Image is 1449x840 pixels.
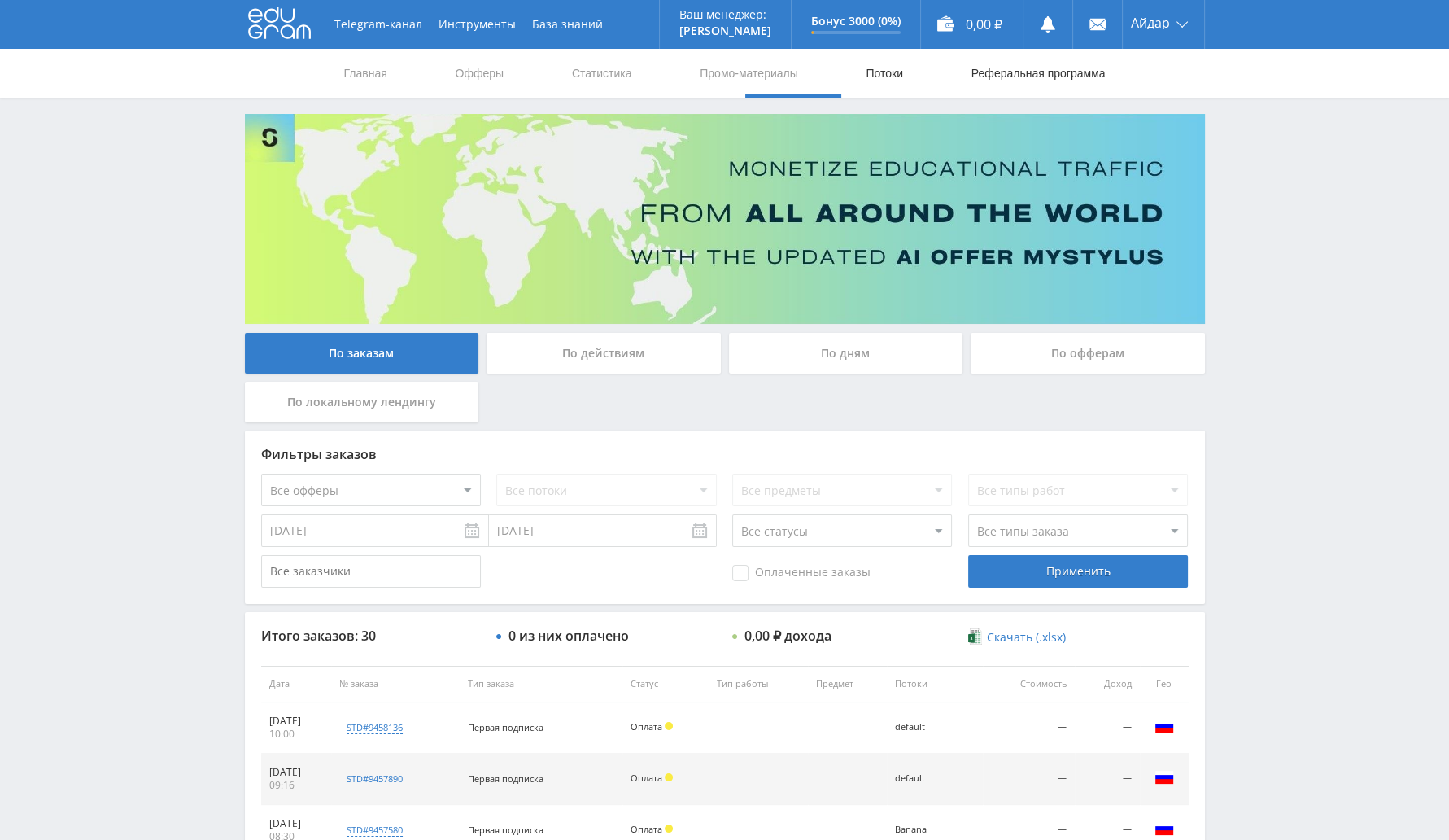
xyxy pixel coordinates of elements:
img: xlsx [968,628,982,645]
span: Холд [665,722,673,730]
div: [DATE] [269,766,324,779]
th: Гео [1140,666,1189,702]
div: Banana [895,825,968,835]
p: [PERSON_NAME] [679,24,771,37]
th: Тип работы [709,666,808,702]
a: Скачать (.xlsx) [968,629,1066,645]
span: Первая подписка [468,824,543,836]
span: Оплата [631,720,662,733]
a: Промо-материалы [698,49,799,98]
span: Скачать (.xlsx) [987,631,1066,644]
span: Первая подписка [468,772,543,785]
div: 0,00 ₽ дохода [744,628,831,643]
th: Потоки [887,666,983,702]
a: Реферальная программа [970,49,1107,98]
a: Статистика [570,49,634,98]
span: Оплата [631,772,662,784]
div: 0 из них оплачено [508,628,629,643]
p: Бонус 3000 (0%) [811,15,901,28]
div: По локальному лендингу [245,382,479,422]
div: default [895,773,968,784]
a: Офферы [454,49,506,98]
div: std#9457890 [347,772,403,785]
div: Итого заказов: 30 [261,628,481,643]
th: Предмет [808,666,887,702]
th: Доход [1075,666,1140,702]
a: Главная [343,49,389,98]
div: По дням [729,333,963,374]
div: По заказам [245,333,479,374]
div: 10:00 [269,728,324,741]
p: Ваш менеджер: [679,8,771,21]
span: Оплата [631,823,662,835]
img: Banner [245,114,1205,324]
a: Потоки [864,49,905,98]
div: std#9457580 [347,824,403,837]
th: Дата [261,666,332,702]
th: Стоимость [983,666,1075,702]
div: [DATE] [269,715,324,728]
div: Применить [968,555,1188,588]
span: Холд [665,773,673,781]
div: Фильтры заказов [261,447,1189,462]
input: Все заказчики [261,555,481,588]
td: — [1075,702,1140,754]
div: default [895,722,968,733]
div: std#9458136 [347,721,403,734]
div: По действиям [487,333,721,374]
img: rus.png [1154,768,1174,787]
span: Холд [665,825,673,833]
td: — [983,702,1075,754]
div: [DATE] [269,817,324,830]
th: № заказа [331,666,459,702]
span: Оплаченные заказы [732,565,871,581]
td: — [1075,754,1140,805]
img: rus.png [1154,819,1174,838]
div: 09:16 [269,779,324,792]
img: rus.png [1154,716,1174,736]
td: — [983,754,1075,805]
span: Айдар [1131,16,1170,29]
th: Статус [622,666,709,702]
th: Тип заказа [460,666,622,702]
span: Первая подписка [468,721,543,733]
div: По офферам [971,333,1205,374]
